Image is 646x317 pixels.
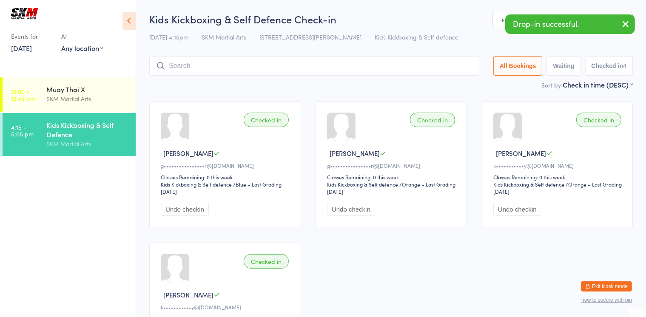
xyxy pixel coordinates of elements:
[244,113,289,127] div: Checked in
[493,203,541,216] button: Undo checkin
[61,43,103,53] div: Any location
[327,203,375,216] button: Undo checkin
[623,62,626,69] div: 4
[161,173,291,181] div: Classes Remaining: 0 this week
[563,80,633,89] div: Check in time (DESC)
[163,149,213,158] span: [PERSON_NAME]
[496,149,546,158] span: [PERSON_NAME]
[493,181,564,188] div: Kids Kickboxing & Self defence
[259,33,361,41] span: [STREET_ADDRESS][PERSON_NAME]
[327,181,398,188] div: Kids Kickboxing & Self defence
[375,33,458,41] span: Kids Kickboxing & Self defence
[327,173,458,181] div: Classes Remaining: 0 this week
[541,81,561,89] label: Sort by
[576,113,621,127] div: Checked in
[11,43,32,53] a: [DATE]
[585,56,633,76] button: Checked in4
[161,181,232,188] div: Kids Kickboxing & Self defence
[3,77,136,112] a: 12:00 -12:45 pmMuay Thai XSKM Martial Arts
[149,33,188,41] span: [DATE] 4:15pm
[581,281,632,292] button: Exit kiosk mode
[11,29,53,43] div: Events for
[581,297,632,303] button: how to secure with pin
[244,254,289,269] div: Checked in
[330,149,380,158] span: [PERSON_NAME]
[546,56,581,76] button: Waiting
[505,14,635,34] div: Drop-in successful.
[46,139,128,149] div: SKM Martial Arts
[161,162,291,169] div: g••••••••••••••••r@[DOMAIN_NAME]
[46,94,128,104] div: SKM Martial Arts
[163,290,213,299] span: [PERSON_NAME]
[11,124,34,137] time: 4:15 - 5:05 pm
[202,33,246,41] span: SKM Martial Arts
[149,56,479,76] input: Search
[327,162,458,169] div: g••••••••••••••••r@[DOMAIN_NAME]
[161,203,209,216] button: Undo checkin
[493,56,543,76] button: All Bookings
[11,88,35,102] time: 12:00 - 12:45 pm
[493,173,624,181] div: Classes Remaining: 0 this week
[3,113,136,156] a: 4:15 -5:05 pmKids Kickboxing & Self DefenceSKM Martial Arts
[493,162,624,169] div: k•••••••••••y@[DOMAIN_NAME]
[9,6,40,21] img: SKM Martial Arts
[161,303,291,311] div: k•••••••••••y@[DOMAIN_NAME]
[46,85,128,94] div: Muay Thai X
[149,12,633,26] h2: Kids Kickboxing & Self Defence Check-in
[46,120,128,139] div: Kids Kickboxing & Self Defence
[61,29,103,43] div: At
[410,113,455,127] div: Checked in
